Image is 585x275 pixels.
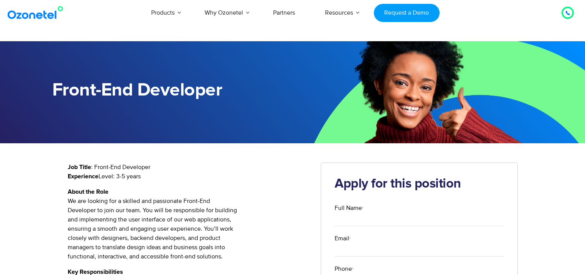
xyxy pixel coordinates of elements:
h2: Apply for this position [335,176,504,192]
strong: Job Title [68,164,91,170]
p: : Front-End Developer Level: 3-5 years [68,163,310,181]
a: Request a Demo [374,4,440,22]
label: Email [335,234,504,243]
h1: Front-End Developer [52,80,293,101]
label: Phone [335,264,504,273]
p: We are looking for a skilled and passionate Front-End Developer to join our team. You will be res... [68,187,310,261]
strong: About the Role [68,189,108,195]
label: Full Name [335,203,504,213]
strong: Experience [68,173,98,179]
strong: Key Responsibilities [68,269,123,275]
